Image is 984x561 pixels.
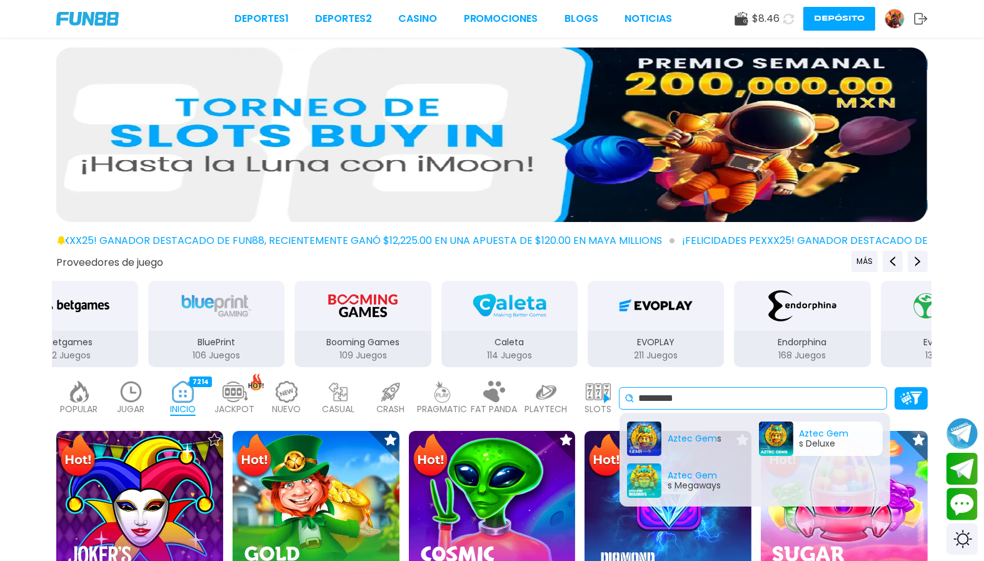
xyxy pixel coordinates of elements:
img: Avatar [885,9,904,28]
p: CRASH [376,403,404,416]
p: 168 Juegos [734,349,870,362]
img: EVOPLAY [616,288,695,323]
img: Company Logo [56,12,119,26]
div: Switch theme [946,523,978,555]
img: jackpot_light.webp [223,381,248,403]
img: Booming Games [323,288,402,323]
p: Betgames [2,336,138,349]
img: recent_light.webp [119,381,144,403]
button: Endorphina [729,280,875,368]
img: BluePrint [177,288,256,323]
img: Platform Filter [900,392,922,405]
button: EVOPLAY [583,280,729,368]
p: PLAYTECH [525,403,568,416]
button: Join telegram [946,453,978,485]
button: Previous providers [883,251,903,272]
button: Join telegram channel [946,417,978,450]
p: 109 Juegos [294,349,431,362]
img: Caleta [470,288,549,323]
p: BluePrint [148,336,284,349]
img: home_active.webp [171,381,196,403]
p: EVOPLAY [588,336,724,349]
p: JACKPOT [215,403,255,416]
button: Booming Games [289,280,436,368]
p: Endorphina [734,336,870,349]
p: 211 Juegos [588,349,724,362]
p: POPULAR [61,403,98,416]
p: 12 Juegos [2,349,138,362]
a: CASINO [398,11,437,26]
img: slots_light.webp [586,381,611,403]
p: INICIO [170,403,196,416]
p: Booming Games [294,336,431,349]
img: Hot [586,432,626,481]
button: Contact customer service [946,488,978,520]
button: Proveedores de juego [56,256,163,269]
img: hot [248,373,264,390]
img: fat_panda_light.webp [482,381,507,403]
span: $ 8.46 [752,11,780,26]
img: crash_light.webp [378,381,403,403]
p: NUEVO [273,403,301,416]
a: BLOGS [565,11,598,26]
a: Promociones [464,11,538,26]
p: 106 Juegos [148,349,284,362]
a: Deportes1 [234,11,289,26]
img: new_light.webp [274,381,299,403]
p: FAT PANDA [471,403,518,416]
p: JUGAR [118,403,145,416]
a: Avatar [885,9,914,29]
button: Depósito [803,7,875,31]
img: casual_light.webp [326,381,351,403]
a: Deportes2 [315,11,372,26]
img: Hot [410,432,451,481]
button: Next providers [908,251,928,272]
img: Betgames [31,288,109,323]
a: NOTICIAS [625,11,672,26]
img: CRASH ROYALE NETWORK TOURNAMENT [56,48,927,222]
img: Hot [58,432,98,481]
button: Previous providers [851,251,878,272]
div: 7214 [189,377,212,387]
p: CASUAL [323,403,355,416]
img: pragmatic_light.webp [430,381,455,403]
p: SLOTS [585,403,611,416]
img: Endorphina [763,288,841,323]
img: playtech_light.webp [534,381,559,403]
img: Hot [234,432,274,481]
p: 114 Juegos [441,349,578,362]
p: PRAGMATIC [418,403,468,416]
button: Caleta [436,280,583,368]
button: BluePrint [143,280,289,368]
p: Caleta [441,336,578,349]
img: popular_light.webp [67,381,92,403]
